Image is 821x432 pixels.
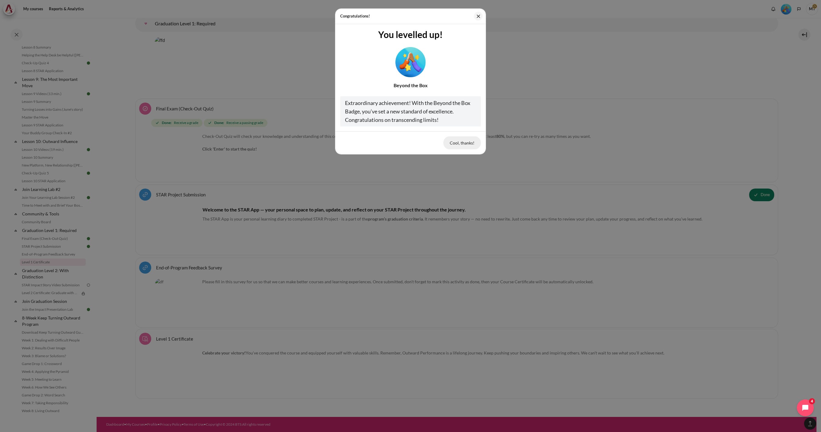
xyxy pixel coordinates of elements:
[340,82,481,89] div: Beyond the Box
[443,136,481,149] button: Cool, thanks!
[474,12,483,21] button: Close
[395,47,426,77] img: Level #5
[340,29,481,40] h3: You levelled up!
[340,96,481,126] div: Extraordinary achievement! With the Beyond the Box Badge, you’ve set a new standard of excellence...
[340,13,370,19] h5: Congratulations!
[395,45,426,77] div: Level #5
